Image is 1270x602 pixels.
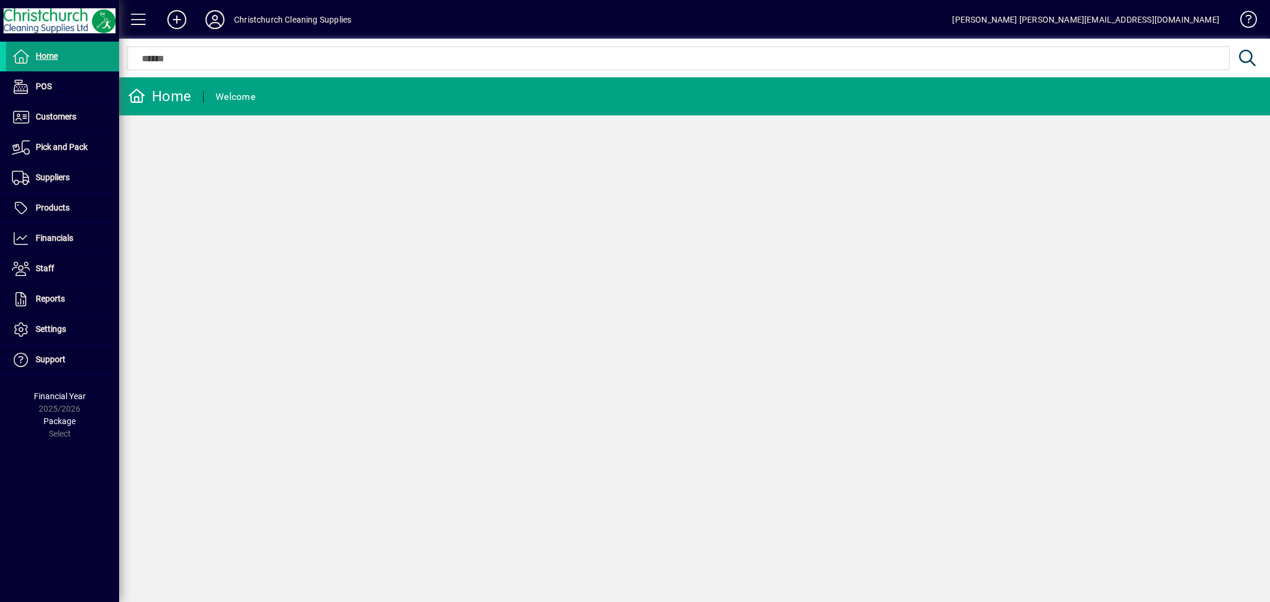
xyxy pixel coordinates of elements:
[158,9,196,30] button: Add
[36,142,88,152] span: Pick and Pack
[6,133,119,162] a: Pick and Pack
[36,264,54,273] span: Staff
[36,203,70,212] span: Products
[36,233,73,243] span: Financials
[196,9,234,30] button: Profile
[1231,2,1255,41] a: Knowledge Base
[36,81,52,91] span: POS
[36,173,70,182] span: Suppliers
[128,87,191,106] div: Home
[36,112,76,121] span: Customers
[36,355,65,364] span: Support
[6,345,119,375] a: Support
[36,294,65,303] span: Reports
[6,163,119,193] a: Suppliers
[6,254,119,284] a: Staff
[216,87,255,106] div: Welcome
[36,51,58,61] span: Home
[6,224,119,253] a: Financials
[6,72,119,102] a: POS
[43,416,76,426] span: Package
[234,10,351,29] div: Christchurch Cleaning Supplies
[6,315,119,344] a: Settings
[952,10,1219,29] div: [PERSON_NAME] [PERSON_NAME][EMAIL_ADDRESS][DOMAIN_NAME]
[34,391,86,401] span: Financial Year
[6,102,119,132] a: Customers
[6,193,119,223] a: Products
[36,324,66,334] span: Settings
[6,284,119,314] a: Reports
